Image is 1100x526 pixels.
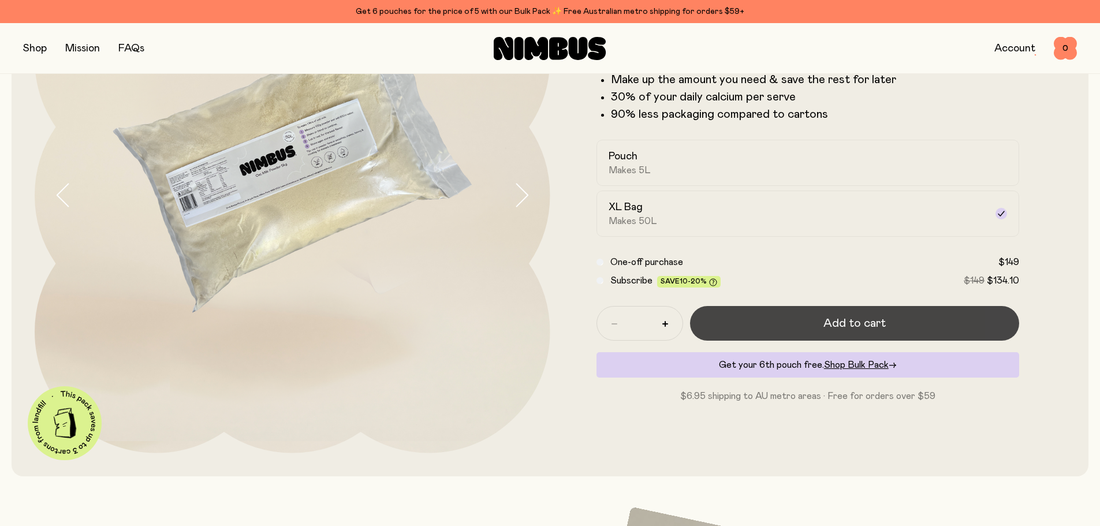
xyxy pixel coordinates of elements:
[1054,37,1077,60] button: 0
[609,150,637,163] h2: Pouch
[118,43,144,54] a: FAQs
[823,315,886,331] span: Add to cart
[824,360,889,370] span: Shop Bulk Pack
[824,360,897,370] a: Shop Bulk Pack→
[611,90,1020,104] li: 30% of your daily calcium per serve
[690,306,1020,341] button: Add to cart
[609,165,651,176] span: Makes 5L
[65,43,100,54] a: Mission
[680,278,707,285] span: 10-20%
[987,276,1019,285] span: $134.10
[611,107,1020,121] li: 90% less packaging compared to cartons
[596,352,1020,378] div: Get your 6th pouch free.
[23,5,1077,18] div: Get 6 pouches for the price of 5 with our Bulk Pack ✨ Free Australian metro shipping for orders $59+
[596,389,1020,403] p: $6.95 shipping to AU metro areas · Free for orders over $59
[610,276,652,285] span: Subscribe
[46,404,84,442] img: illustration-carton.png
[610,258,683,267] span: One-off purchase
[661,278,717,286] span: Save
[998,258,1019,267] span: $149
[609,200,643,214] h2: XL Bag
[609,215,657,227] span: Makes 50L
[611,73,1020,87] li: Make up the amount you need & save the rest for later
[994,43,1035,54] a: Account
[964,276,985,285] span: $149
